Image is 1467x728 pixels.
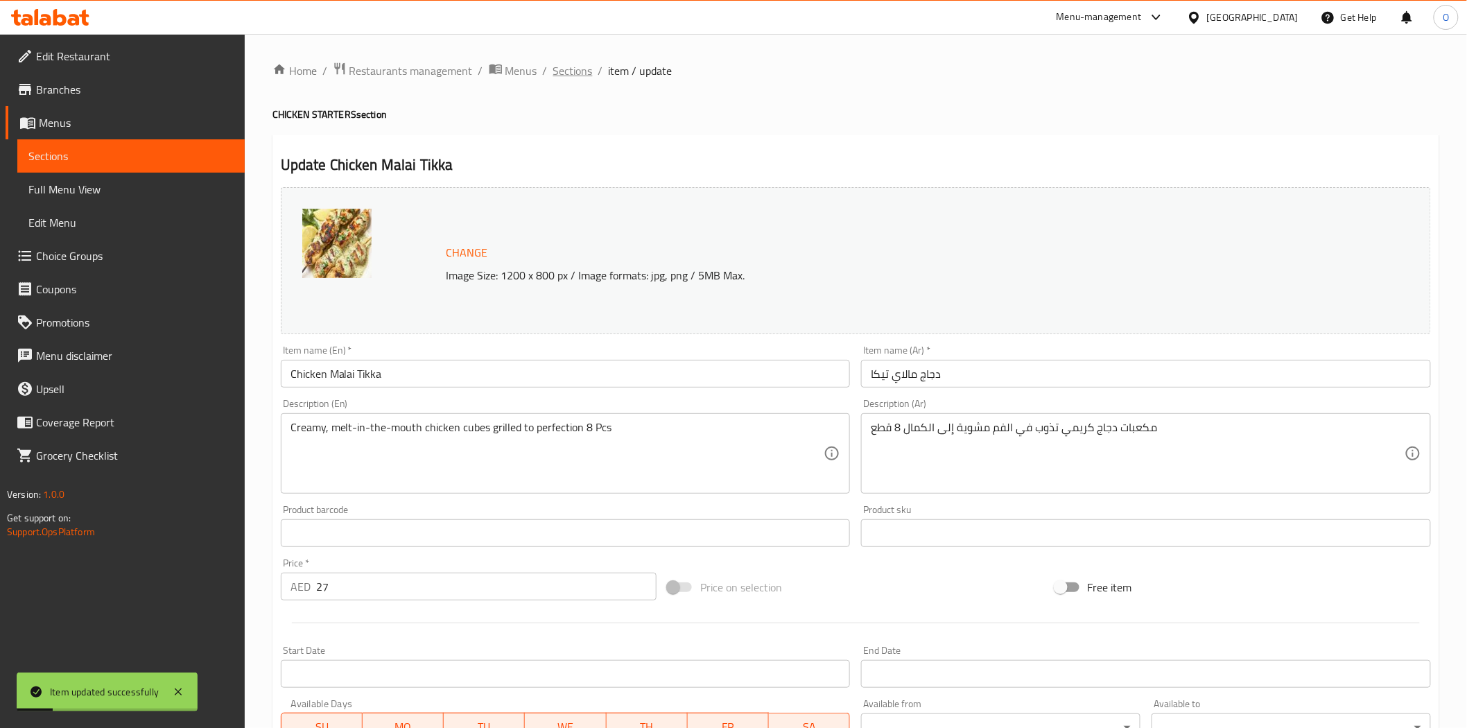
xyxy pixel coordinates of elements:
[489,62,537,80] a: Menus
[17,173,245,206] a: Full Menu View
[441,267,1271,284] p: Image Size: 1200 x 800 px / Image formats: jpg, png / 5MB Max.
[290,421,824,487] textarea: Creamy, melt-in-the-mouth chicken cubes grilled to perfection 8 Pcs
[598,62,603,79] li: /
[322,62,327,79] li: /
[28,181,234,198] span: Full Menu View
[36,281,234,297] span: Coupons
[39,114,234,131] span: Menus
[281,360,851,388] input: Enter name En
[17,206,245,239] a: Edit Menu
[28,214,234,231] span: Edit Menu
[50,684,159,700] div: Item updated successfully
[28,148,234,164] span: Sections
[1088,579,1132,596] span: Free item
[6,306,245,339] a: Promotions
[43,485,64,503] span: 1.0.0
[6,239,245,272] a: Choice Groups
[6,73,245,106] a: Branches
[36,81,234,98] span: Branches
[6,406,245,439] a: Coverage Report
[6,106,245,139] a: Menus
[871,421,1405,487] textarea: مكعبات دجاج كريمي تذوب في الفم مشوية إلى الكمال 8 قطع
[609,62,672,79] span: item / update
[543,62,548,79] li: /
[36,447,234,464] span: Grocery Checklist
[6,439,245,472] a: Grocery Checklist
[36,381,234,397] span: Upsell
[446,243,488,263] span: Change
[36,48,234,64] span: Edit Restaurant
[281,155,1431,175] h2: Update Chicken Malai Tikka
[36,347,234,364] span: Menu disclaimer
[302,209,372,278] img: Chicken_Malai_Tikka638947257689674811.jpg
[1443,10,1449,25] span: O
[861,519,1431,547] input: Please enter product sku
[36,414,234,431] span: Coverage Report
[6,372,245,406] a: Upsell
[6,272,245,306] a: Coupons
[272,107,1439,121] h4: CHICKEN STARTERS section
[17,139,245,173] a: Sections
[6,339,245,372] a: Menu disclaimer
[272,62,1439,80] nav: breadcrumb
[441,239,494,267] button: Change
[281,519,851,547] input: Please enter product barcode
[349,62,473,79] span: Restaurants management
[36,314,234,331] span: Promotions
[290,578,311,595] p: AED
[861,360,1431,388] input: Enter name Ar
[7,485,41,503] span: Version:
[6,40,245,73] a: Edit Restaurant
[272,62,317,79] a: Home
[1057,9,1142,26] div: Menu-management
[36,248,234,264] span: Choice Groups
[505,62,537,79] span: Menus
[7,523,95,541] a: Support.OpsPlatform
[7,509,71,527] span: Get support on:
[478,62,483,79] li: /
[316,573,657,600] input: Please enter price
[553,62,593,79] a: Sections
[700,579,782,596] span: Price on selection
[333,62,473,80] a: Restaurants management
[1207,10,1299,25] div: [GEOGRAPHIC_DATA]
